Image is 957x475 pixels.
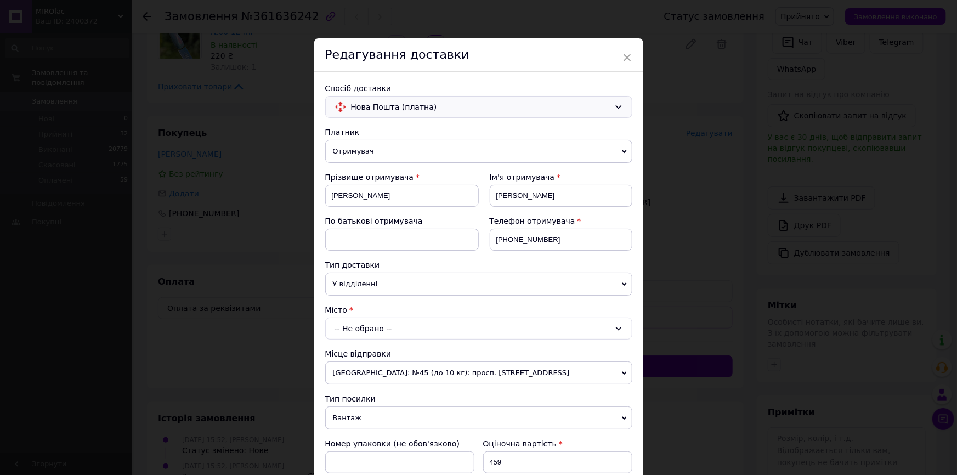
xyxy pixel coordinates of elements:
[325,349,392,358] span: Місце відправки
[483,438,632,449] div: Оціночна вартість
[325,304,632,315] div: Місто
[314,38,643,72] div: Редагування доставки
[325,83,632,94] div: Спосіб доставки
[490,229,632,251] input: +380
[325,406,632,429] span: Вантаж
[325,318,632,340] div: -- Не обрано --
[325,217,423,225] span: По батькові отримувача
[490,173,555,182] span: Ім'я отримувача
[325,394,376,403] span: Тип посилки
[325,361,632,384] span: [GEOGRAPHIC_DATA]: №45 (до 10 кг): просп. [STREET_ADDRESS]
[325,438,474,449] div: Номер упаковки (не обов'язково)
[351,101,610,113] span: Нова Пошта (платна)
[325,261,380,269] span: Тип доставки
[325,128,360,137] span: Платник
[490,217,575,225] span: Телефон отримувача
[325,140,632,163] span: Отримувач
[325,273,632,296] span: У відділенні
[325,173,414,182] span: Прізвище отримувача
[622,48,632,67] span: ×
